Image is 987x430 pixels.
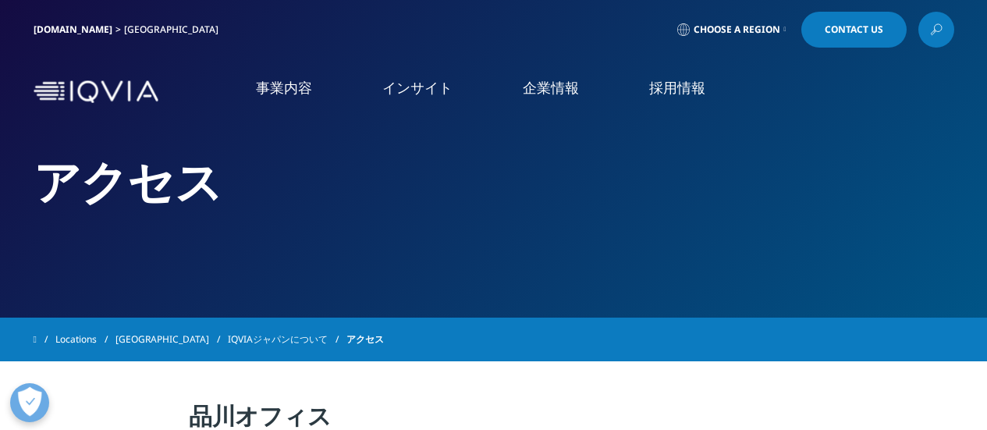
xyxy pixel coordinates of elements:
[228,325,346,354] a: IQVIAジャパンについて
[256,78,312,98] a: 事業内容
[124,23,225,36] div: [GEOGRAPHIC_DATA]
[825,25,883,34] span: Contact Us
[523,78,579,98] a: 企業情報
[34,23,112,36] a: [DOMAIN_NAME]
[346,325,384,354] span: アクセス
[649,78,705,98] a: 採用情報
[694,23,780,36] span: Choose a Region
[55,325,115,354] a: Locations
[801,12,907,48] a: Contact Us
[165,55,954,129] nav: Primary
[382,78,453,98] a: インサイト
[34,152,954,211] h2: アクセス
[115,325,228,354] a: [GEOGRAPHIC_DATA]
[10,383,49,422] button: 優先設定センターを開く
